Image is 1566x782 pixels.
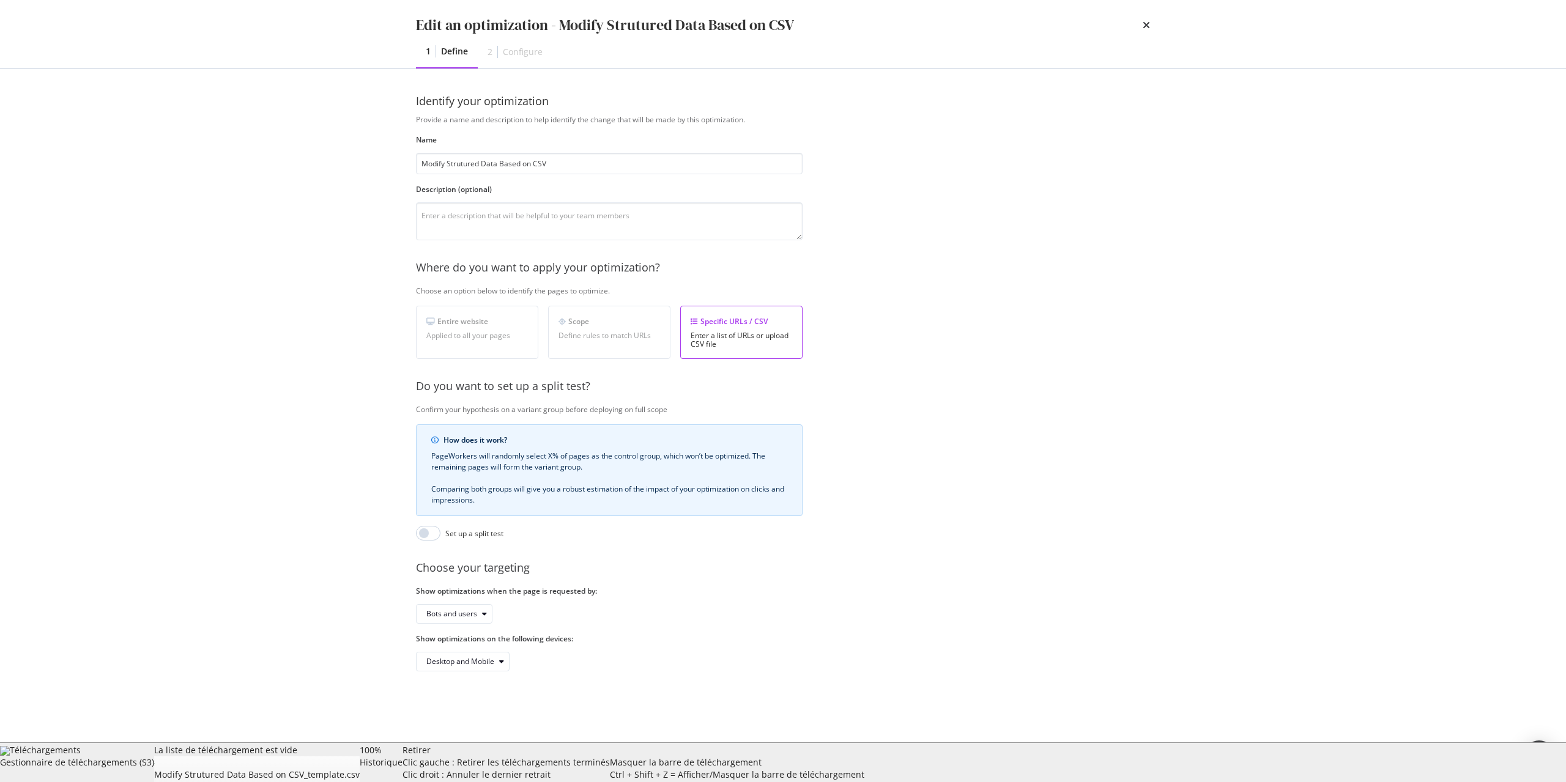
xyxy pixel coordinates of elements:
div: Define rules to match URLs [558,331,660,340]
div: Specific URLs / CSV [691,316,792,326]
div: Confirm your hypothesis on a variant group before deploying on full scope [416,404,1211,415]
img: wAAACH5BAEAAAAALAAAAAABAAEAAAICRAEAOw== [154,763,155,764]
div: Choose your targeting [416,560,1211,576]
div: Desktop and Mobile [426,658,494,665]
div: 1 [426,45,431,57]
div: Configure [503,46,543,58]
button: Bots and users [416,604,492,624]
div: Enter a list of URLs or upload CSV file [691,331,792,349]
label: Description (optional) [416,184,803,194]
div: Choose an option below to identify the pages to optimize. [416,286,1211,296]
div: Historique [360,756,403,769]
div: Bots and users [426,610,477,618]
div: Open Intercom Messenger [1524,740,1554,770]
div: Edit an optimization - Modify Strutured Data Based on CSV [416,15,794,35]
label: Show optimizations on the following devices: [416,633,803,644]
div: Modify Strutured Data Based on CSV_template.csv [154,769,360,781]
div: Clic droit : Annuler le dernier retrait [403,769,610,781]
input: Enter an optimization name to easily find it back [416,153,803,174]
div: Do you want to set up a split test? [416,378,1211,394]
div: Clic gauche : Retirer les téléchargements terminés [403,756,610,769]
div: La liste de téléchargement est vide [154,744,360,756]
div: 100% [360,744,403,756]
div: times [1143,15,1150,35]
div: Masquer la barre de téléchargement [610,756,864,769]
div: Identify your optimization [416,94,1150,109]
button: Desktop and Mobile [416,652,510,671]
div: PageWorkers will randomly select X% of pages as the control group, which won’t be optimized. The ... [431,451,787,506]
div: Applied to all your pages [426,331,528,340]
label: Show optimizations when the page is requested by: [416,586,803,596]
div: Define [441,45,468,57]
label: Name [416,135,803,145]
div: Scope [558,316,660,326]
span: Téléchargements [10,744,81,756]
div: 2 [488,46,492,58]
div: Ctrl + Shift + Z = Afficher/Masquer la barre de téléchargement [610,769,864,781]
div: Set up a split test [445,528,503,539]
div: Where do you want to apply your optimization? [416,260,1211,276]
div: Retirer [403,744,610,781]
div: info banner [416,424,803,516]
div: Provide a name and description to help identify the change that will be made by this optimization. [416,114,1211,125]
div: Entire website [426,316,528,326]
div: How does it work? [443,435,787,446]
